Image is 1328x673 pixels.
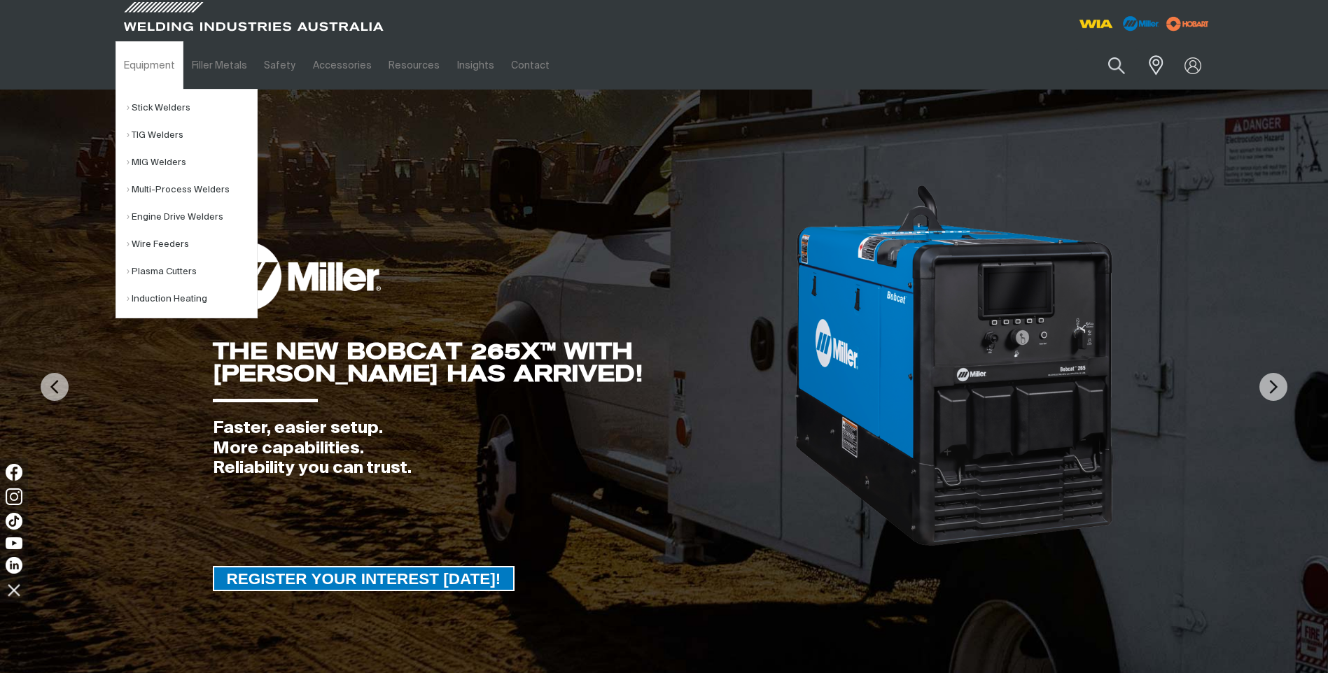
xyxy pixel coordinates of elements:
[127,258,257,285] a: Plasma Cutters
[213,566,515,591] a: REGISTER YOUR INTEREST TODAY!
[214,566,514,591] span: REGISTER YOUR INTEREST [DATE]!
[183,41,256,90] a: Filler Metals
[256,41,304,90] a: Safety
[116,41,939,90] nav: Main
[1259,373,1287,401] img: NextArrow
[6,513,22,530] img: TikTok
[127,285,257,313] a: Induction Heating
[116,41,183,90] a: Equipment
[127,231,257,258] a: Wire Feeders
[116,89,258,318] ul: Equipment Submenu
[1093,49,1140,82] button: Search products
[6,464,22,481] img: Facebook
[127,204,257,231] a: Engine Drive Welders
[127,122,257,149] a: TIG Welders
[127,94,257,122] a: Stick Welders
[503,41,558,90] a: Contact
[448,41,502,90] a: Insights
[213,340,794,385] div: THE NEW BOBCAT 265X™ WITH [PERSON_NAME] HAS ARRIVED!
[380,41,448,90] a: Resources
[127,149,257,176] a: MIG Welders
[1075,49,1140,82] input: Product name or item number...
[127,176,257,204] a: Multi-Process Welders
[6,557,22,574] img: LinkedIn
[41,373,69,401] img: PrevArrow
[305,41,380,90] a: Accessories
[213,418,794,479] div: Faster, easier setup. More capabilities. Reliability you can trust.
[6,488,22,505] img: Instagram
[6,537,22,549] img: YouTube
[2,578,26,602] img: hide socials
[1162,13,1213,34] img: miller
